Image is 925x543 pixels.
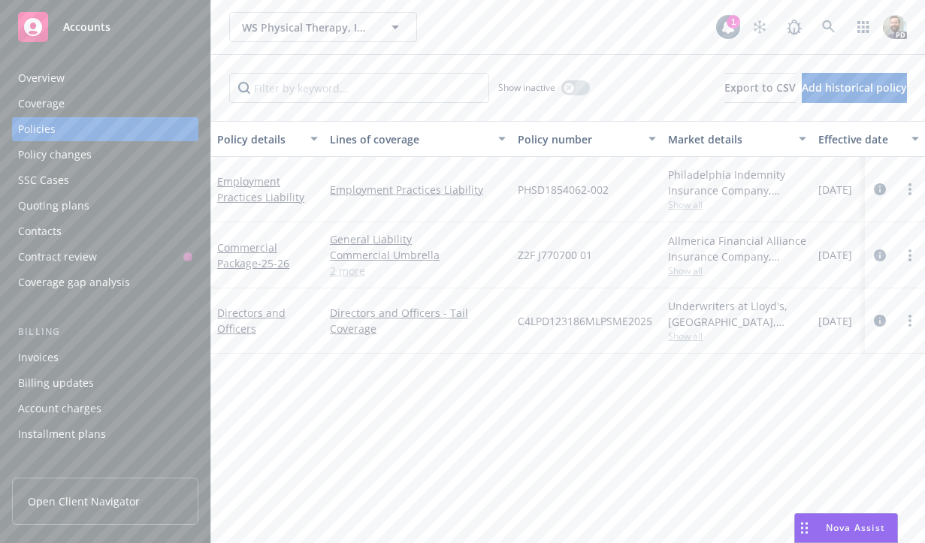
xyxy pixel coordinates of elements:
div: Market details [668,131,790,147]
a: more [901,246,919,264]
span: C4LPD123186MLPSME2025 [518,313,652,329]
button: Policy details [211,121,324,157]
button: Nova Assist [794,513,898,543]
div: Account charges [18,397,101,421]
a: Stop snowing [745,12,775,42]
a: Directors and Officers - Tail Coverage [330,305,506,336]
button: Market details [662,121,812,157]
a: more [901,312,919,330]
a: more [901,180,919,198]
span: Accounts [63,21,110,33]
a: Directors and Officers [217,306,286,336]
a: Accounts [12,6,198,48]
div: Underwriters at Lloyd's, [GEOGRAPHIC_DATA], [PERSON_NAME] of London, CRC Group [668,298,806,330]
a: Employment Practices Liability [330,182,506,198]
div: Billing [12,324,198,339]
a: SSC Cases [12,168,198,192]
div: Policies [18,117,56,141]
a: Account charges [12,397,198,421]
span: Z2F J770700 01 [518,247,592,263]
a: circleInformation [871,246,889,264]
span: Add historical policy [802,80,907,95]
div: Coverage [18,92,65,116]
span: Open Client Navigator [28,493,140,509]
span: [DATE] [818,313,852,329]
div: Overview [18,66,65,90]
span: Nova Assist [826,521,885,534]
a: Policy changes [12,143,198,167]
div: SSC Cases [18,168,69,192]
img: photo [883,15,907,39]
a: Billing updates [12,371,198,395]
span: [DATE] [818,182,852,198]
span: Show inactive [498,81,555,94]
span: - 25-26 [258,256,289,270]
a: Contract review [12,245,198,269]
button: Policy number [512,121,662,157]
a: Contacts [12,219,198,243]
input: Filter by keyword... [229,73,489,103]
div: Coverage gap analysis [18,270,130,294]
a: Search [814,12,844,42]
span: PHSD1854062-002 [518,182,609,198]
div: Invoices [18,345,59,370]
a: circleInformation [871,312,889,330]
button: WS Physical Therapy, Inc. & West Star Physical Therapy [229,12,417,42]
a: Report a Bug [779,12,809,42]
div: Contract review [18,245,97,269]
div: Allmerica Financial Alliance Insurance Company, Hanover Insurance Group [668,233,806,264]
a: General Liability [330,231,506,247]
a: Switch app [848,12,878,42]
button: Add historical policy [802,73,907,103]
a: Commercial Umbrella [330,247,506,263]
button: Export to CSV [724,73,796,103]
a: 2 more [330,263,506,279]
a: Coverage [12,92,198,116]
div: 1 [727,15,740,29]
button: Effective date [812,121,925,157]
div: Policy number [518,131,639,147]
button: Lines of coverage [324,121,512,157]
div: Installment plans [18,422,106,446]
a: Invoices [12,345,198,370]
span: Show all [668,264,806,277]
div: Policy details [217,131,301,147]
div: Philadelphia Indemnity Insurance Company, [GEOGRAPHIC_DATA] Insurance Companies [668,167,806,198]
div: Policy changes [18,143,92,167]
a: Commercial Package [217,240,289,270]
a: Overview [12,66,198,90]
div: Contacts [18,219,62,243]
div: Drag to move [795,514,814,542]
span: [DATE] [818,247,852,263]
span: WS Physical Therapy, Inc. & West Star Physical Therapy [242,20,372,35]
div: Effective date [818,131,902,147]
a: Policies [12,117,198,141]
a: Coverage gap analysis [12,270,198,294]
span: Show all [668,198,806,211]
a: circleInformation [871,180,889,198]
a: Employment Practices Liability [217,174,304,204]
span: Export to CSV [724,80,796,95]
div: Quoting plans [18,194,89,218]
a: Installment plans [12,422,198,446]
div: Lines of coverage [330,131,489,147]
span: Show all [668,330,806,342]
a: Quoting plans [12,194,198,218]
div: Billing updates [18,371,94,395]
